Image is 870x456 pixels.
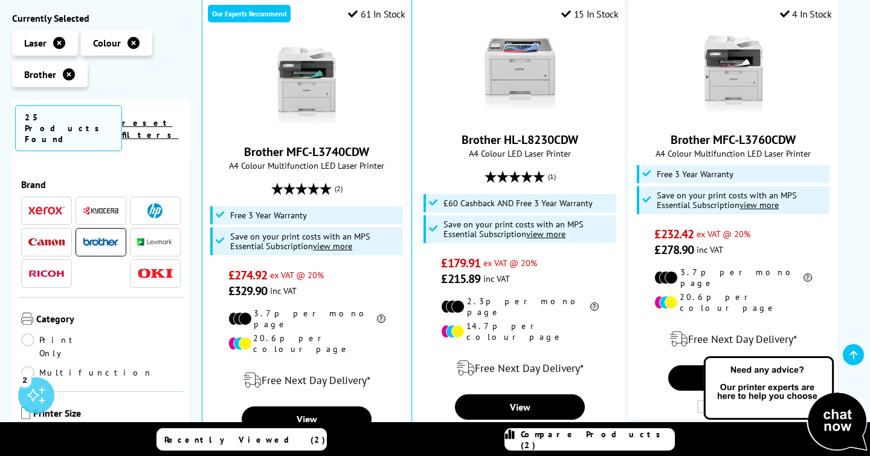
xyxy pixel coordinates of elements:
a: Multifunction [21,366,153,379]
a: Brother HL-L8230CDW [462,132,578,148]
span: ex VAT @ 20% [697,228,750,239]
a: View [242,406,372,432]
a: Xerox [28,203,65,218]
span: (2) [335,177,343,200]
li: 3.7p per mono page [228,308,385,330]
span: £60 Cashback AND Free 3 Year Warranty [443,198,593,208]
span: £278.90 [654,242,694,258]
a: HP [137,203,173,218]
img: Open Live Chat window [701,354,870,454]
li: 3.7p per mono page [654,267,811,288]
span: A4 Colour Multifunction LED Laser Printer [635,148,832,159]
img: Xerox [28,207,65,215]
img: Brother MFC-L3740CDW [262,41,352,132]
span: Laser [24,37,47,49]
span: Save on your print costs with an MPS Essential Subscription [230,230,370,252]
span: Brother [24,68,56,80]
span: Category [36,313,181,327]
li: 20.6p per colour page [654,292,811,313]
a: Brother MFC-L3760CDW [688,110,779,122]
img: Kyocera [83,206,119,215]
a: Brother HL-L8230CDW [475,110,565,122]
a: Brother MFC-L3740CDW [262,122,352,134]
span: inc VAT [483,273,510,284]
span: Colour [93,37,121,49]
span: Free 3 Year Warranty [230,210,307,220]
span: Compare Products (2) [521,429,674,451]
span: £329.90 [228,283,268,299]
a: View [668,365,798,391]
div: modal_delivery [422,351,619,385]
a: Compare Products (2) [504,428,675,451]
div: Our Experts Recommend [208,5,291,22]
div: 61 In Stock [348,8,405,20]
img: OKI [137,269,173,279]
a: Ricoh [28,266,65,281]
li: 2.3p per mono page [441,296,598,318]
a: Canon [28,235,65,250]
span: inc VAT [270,285,297,296]
span: £179.91 [441,255,480,271]
span: ex VAT @ 20% [270,269,324,281]
img: Canon [28,238,65,246]
a: Brother MFC-L3740CDW [244,144,369,160]
label: Add to Compare [697,400,771,413]
a: OKI [137,266,173,281]
img: Category [21,313,33,325]
a: Lexmark [137,235,173,250]
img: Brother MFC-L3760CDW [688,29,779,120]
a: Print Only [21,333,101,360]
img: Lexmark [137,239,173,246]
img: Ricoh [28,270,65,277]
a: Brother MFC-L3760CDW [671,132,796,148]
span: (1) [548,165,556,188]
span: Recently Viewed (2) [164,434,326,445]
a: Recently Viewed (2) [156,428,327,451]
span: A4 Colour Multifunction LED Laser Printer [208,160,405,171]
div: 4 In Stock [780,8,832,20]
span: £232.42 [654,226,694,242]
u: view more [526,228,565,239]
span: Free 3 Year Warranty [657,169,733,179]
span: ex VAT @ 20% [483,257,537,269]
img: Brother HL-L8230CDW [475,29,565,120]
u: view more [739,199,779,210]
div: modal_delivery [635,322,832,356]
span: inc VAT [697,244,723,255]
span: Printer Size [33,407,181,422]
div: 15 In Stock [561,8,618,20]
div: modal_delivery [208,363,405,397]
span: £274.92 [228,267,268,283]
li: 20.6p per colour page [228,333,385,354]
span: Save on your print costs with an MPS Essential Subscription [657,189,797,210]
a: Brother [83,235,119,250]
span: 25 Products Found [15,105,122,151]
li: 14.7p per colour page [441,321,598,342]
div: Currently Selected [12,12,190,24]
a: View [455,394,585,420]
span: Save on your print costs with an MPS Essential Subscription [443,218,584,239]
img: HP [147,203,163,218]
u: view more [313,240,352,252]
span: A4 Colour LED Laser Printer [422,148,619,159]
img: Brother [83,238,119,246]
div: 2 [18,373,31,386]
a: Kyocera [83,203,119,218]
span: Brand [21,178,181,191]
a: reset filters [122,117,178,140]
span: £215.89 [441,271,480,287]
